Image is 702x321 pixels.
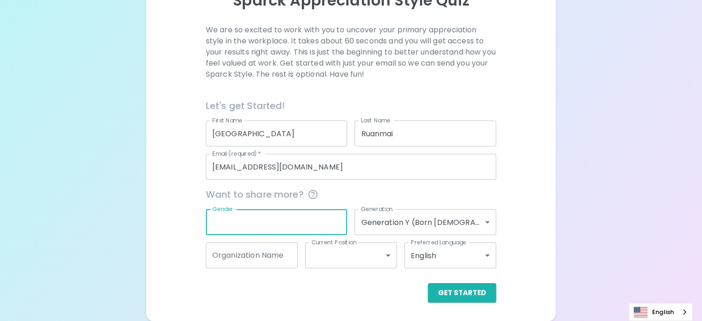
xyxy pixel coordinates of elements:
button: Get Started [428,283,496,303]
div: Language [629,303,693,321]
svg: This information is completely confidential and only used for aggregated appreciation studies at ... [307,189,318,200]
label: Email (required) [212,150,261,157]
p: We are so excited to work with you to uncover your primary appreciation style in the workplace. I... [206,24,496,80]
label: Gender [212,205,234,213]
div: Generation Y (Born [DEMOGRAPHIC_DATA] - [DEMOGRAPHIC_DATA]) [354,209,496,235]
aside: Language selected: English [629,303,693,321]
label: Current Position [312,238,356,246]
label: Generation [361,205,393,213]
div: English [404,242,496,268]
a: English [629,303,692,321]
label: Last Name [361,116,390,124]
label: First Name [212,116,242,124]
h6: Let's get Started! [206,98,496,113]
label: Preferred Language [411,238,466,246]
span: Want to share more? [206,187,496,202]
